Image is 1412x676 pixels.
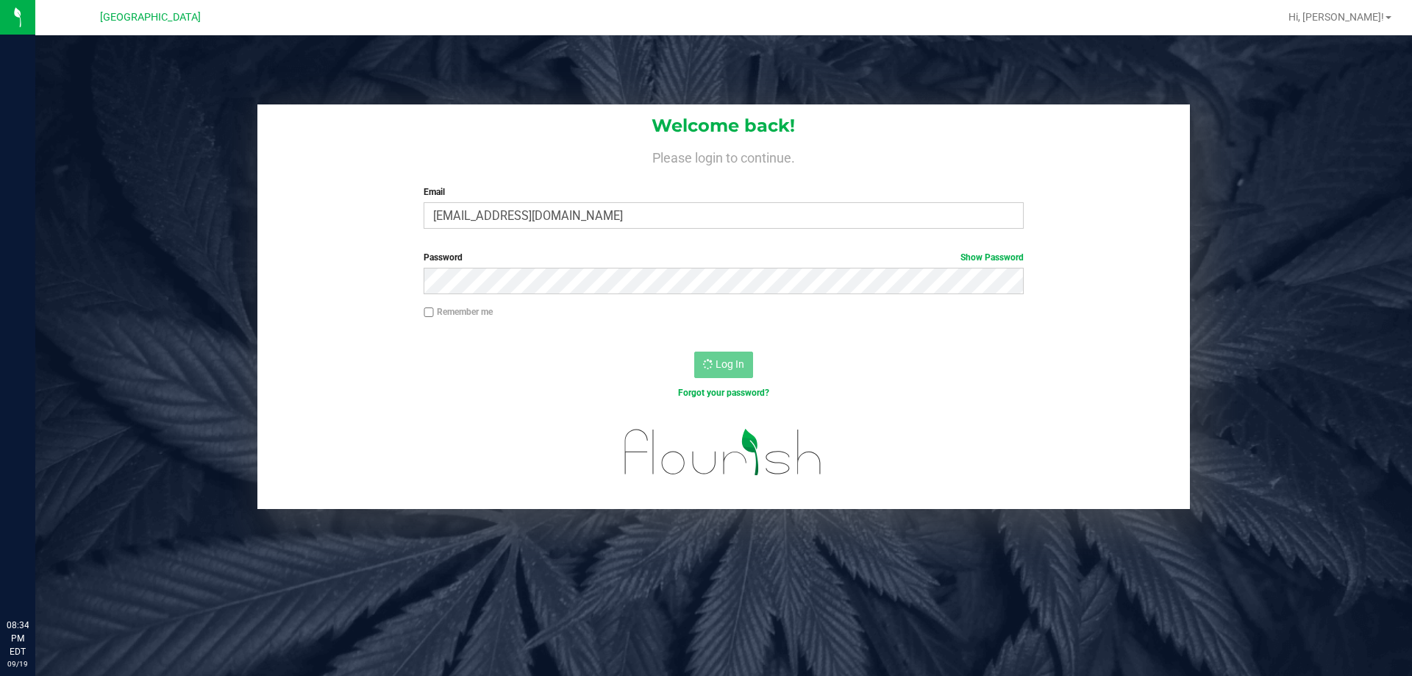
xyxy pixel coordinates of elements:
[424,185,1023,199] label: Email
[694,352,753,378] button: Log In
[7,658,29,669] p: 09/19
[678,388,769,398] a: Forgot your password?
[424,305,493,319] label: Remember me
[100,11,201,24] span: [GEOGRAPHIC_DATA]
[1288,11,1384,23] span: Hi, [PERSON_NAME]!
[7,619,29,658] p: 08:34 PM EDT
[424,252,463,263] span: Password
[960,252,1024,263] a: Show Password
[257,116,1190,135] h1: Welcome back!
[424,307,434,318] input: Remember me
[716,358,744,370] span: Log In
[607,415,840,490] img: flourish_logo.svg
[257,147,1190,165] h4: Please login to continue.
